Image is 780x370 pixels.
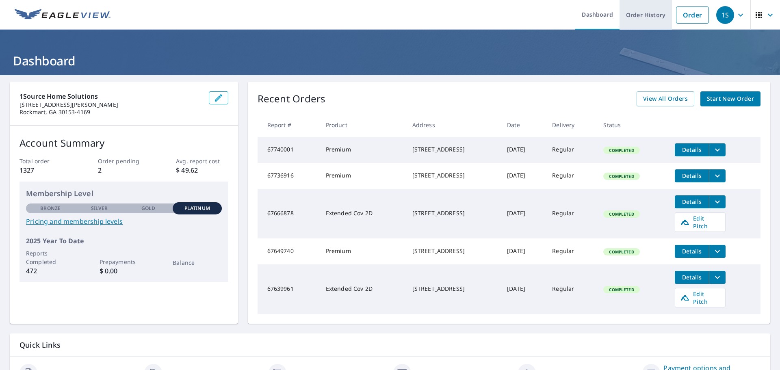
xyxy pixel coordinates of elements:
div: [STREET_ADDRESS] [412,247,494,255]
td: Regular [546,264,597,314]
td: 67740001 [258,137,319,163]
p: Avg. report cost [176,157,228,165]
button: detailsBtn-67666878 [675,195,709,208]
span: Details [680,198,704,206]
div: [STREET_ADDRESS] [412,209,494,217]
p: Balance [173,258,221,267]
span: Start New Order [707,94,754,104]
p: 1Source Home Solutions [19,91,202,101]
div: [STREET_ADDRESS] [412,285,494,293]
p: Account Summary [19,136,228,150]
p: Recent Orders [258,91,326,106]
span: Edit Pitch [680,290,720,305]
p: 2025 Year To Date [26,236,222,246]
td: [DATE] [500,264,546,314]
p: Reports Completed [26,249,75,266]
button: filesDropdownBtn-67666878 [709,195,726,208]
td: [DATE] [500,238,546,264]
button: filesDropdownBtn-67736916 [709,169,726,182]
th: Product [319,113,406,137]
div: [STREET_ADDRESS] [412,145,494,154]
p: Silver [91,205,108,212]
span: Details [680,146,704,154]
div: [STREET_ADDRESS] [412,171,494,180]
td: [DATE] [500,137,546,163]
span: Completed [604,211,639,217]
th: Address [406,113,500,137]
td: 67736916 [258,163,319,189]
p: [STREET_ADDRESS][PERSON_NAME] [19,101,202,108]
button: filesDropdownBtn-67639961 [709,271,726,284]
p: Quick Links [19,340,760,350]
button: detailsBtn-67736916 [675,169,709,182]
a: Start New Order [700,91,760,106]
p: 2 [98,165,150,175]
span: Details [680,247,704,255]
p: 1327 [19,165,71,175]
button: detailsBtn-67649740 [675,245,709,258]
td: [DATE] [500,163,546,189]
h1: Dashboard [10,52,770,69]
td: Extended Cov 2D [319,264,406,314]
p: Platinum [184,205,210,212]
span: Details [680,172,704,180]
p: Gold [141,205,155,212]
td: Regular [546,137,597,163]
td: Regular [546,163,597,189]
button: filesDropdownBtn-67649740 [709,245,726,258]
p: $ 49.62 [176,165,228,175]
td: Regular [546,238,597,264]
td: 67639961 [258,264,319,314]
a: Order [676,6,709,24]
span: View All Orders [643,94,688,104]
span: Completed [604,147,639,153]
button: filesDropdownBtn-67740001 [709,143,726,156]
img: EV Logo [15,9,110,21]
td: Premium [319,137,406,163]
p: Bronze [40,205,61,212]
td: 67666878 [258,189,319,238]
td: 67649740 [258,238,319,264]
div: 1S [716,6,734,24]
th: Date [500,113,546,137]
a: Edit Pitch [675,212,726,232]
button: detailsBtn-67740001 [675,143,709,156]
a: Edit Pitch [675,288,726,307]
th: Status [597,113,668,137]
td: [DATE] [500,189,546,238]
span: Edit Pitch [680,214,720,230]
p: Rockmart, GA 30153-4169 [19,108,202,116]
p: Membership Level [26,188,222,199]
span: Completed [604,173,639,179]
a: Pricing and membership levels [26,216,222,226]
p: Total order [19,157,71,165]
span: Details [680,273,704,281]
span: Completed [604,249,639,255]
th: Delivery [546,113,597,137]
p: 472 [26,266,75,276]
td: Extended Cov 2D [319,189,406,238]
td: Premium [319,238,406,264]
p: Order pending [98,157,150,165]
p: Prepayments [100,257,148,266]
button: detailsBtn-67639961 [675,271,709,284]
p: $ 0.00 [100,266,148,276]
td: Premium [319,163,406,189]
th: Report # [258,113,319,137]
a: View All Orders [637,91,694,106]
td: Regular [546,189,597,238]
span: Completed [604,287,639,292]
